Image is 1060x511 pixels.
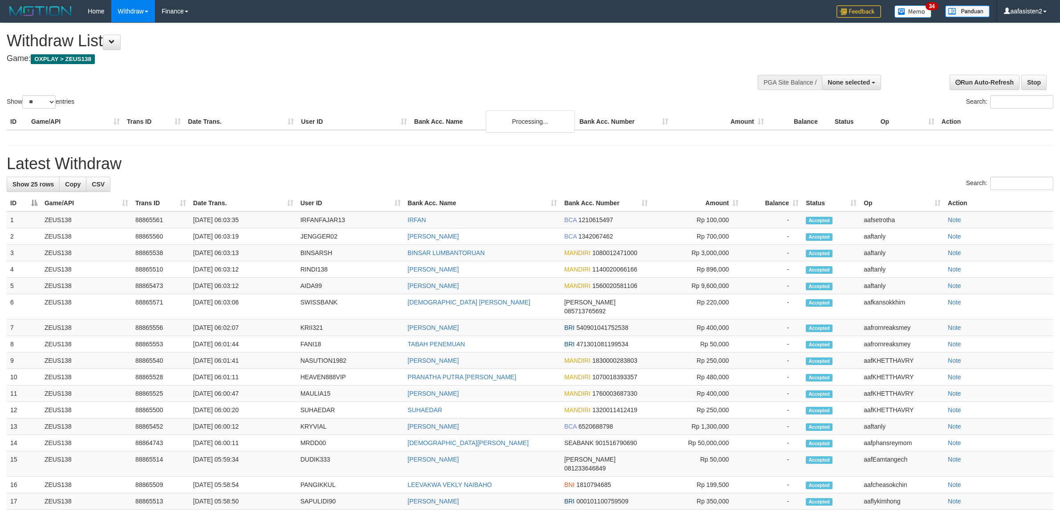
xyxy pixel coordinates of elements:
[948,439,961,446] a: Note
[408,216,426,223] a: IRFAN
[41,320,132,336] td: ZEUS138
[577,324,629,331] span: Copy 540901041752538 to clipboard
[651,211,742,228] td: Rp 100,000
[860,195,944,211] th: Op: activate to sort column ascending
[12,181,54,188] span: Show 25 rows
[948,498,961,505] a: Note
[564,357,590,364] span: MANDIRI
[190,294,297,320] td: [DATE] 06:03:06
[41,211,132,228] td: ZEUS138
[132,261,190,278] td: 88865510
[651,369,742,385] td: Rp 480,000
[564,308,605,315] span: Copy 085713765692 to clipboard
[7,228,41,245] td: 2
[860,477,944,493] td: aafcheasokchin
[651,477,742,493] td: Rp 199,500
[742,278,802,294] td: -
[860,294,944,320] td: aafkansokkhim
[190,477,297,493] td: [DATE] 05:58:54
[651,435,742,451] td: Rp 50,000,000
[592,266,637,273] span: Copy 1140020066166 to clipboard
[651,195,742,211] th: Amount: activate to sort column ascending
[22,95,56,109] select: Showentries
[132,195,190,211] th: Trans ID: activate to sort column ascending
[578,233,613,240] span: Copy 1342067462 to clipboard
[564,498,574,505] span: BRI
[742,294,802,320] td: -
[297,261,404,278] td: RINDI138
[7,32,698,50] h1: Withdraw List
[297,336,404,353] td: FANI18
[860,278,944,294] td: aaftanly
[7,211,41,228] td: 1
[297,418,404,435] td: KRYVIAL
[132,336,190,353] td: 88865553
[7,451,41,477] td: 15
[190,195,297,211] th: Date Trans.: activate to sort column ascending
[564,216,577,223] span: BCA
[651,451,742,477] td: Rp 50,000
[806,283,833,290] span: Accepted
[822,75,881,90] button: None selected
[564,481,574,488] span: BNI
[132,435,190,451] td: 88864743
[806,250,833,257] span: Accepted
[41,418,132,435] td: ZEUS138
[408,406,443,414] a: SUHAEDAR
[7,278,41,294] td: 5
[297,353,404,369] td: NASUTION1982
[41,385,132,402] td: ZEUS138
[860,261,944,278] td: aaftanly
[651,493,742,510] td: Rp 350,000
[190,369,297,385] td: [DATE] 06:01:11
[948,406,961,414] a: Note
[948,481,961,488] a: Note
[860,353,944,369] td: aafKHETTHAVRY
[860,211,944,228] td: aafsetrotha
[564,456,615,463] span: [PERSON_NAME]
[41,245,132,261] td: ZEUS138
[7,4,74,18] img: MOTION_logo.png
[408,357,459,364] a: [PERSON_NAME]
[65,181,81,188] span: Copy
[297,435,404,451] td: MRDD00
[742,195,802,211] th: Balance: activate to sort column ascending
[564,233,577,240] span: BCA
[408,233,459,240] a: [PERSON_NAME]
[7,261,41,278] td: 4
[860,245,944,261] td: aaftanly
[132,477,190,493] td: 88865509
[190,418,297,435] td: [DATE] 06:00:12
[92,181,105,188] span: CSV
[806,498,833,506] span: Accepted
[860,385,944,402] td: aafKHETTHAVRY
[592,373,637,381] span: Copy 1070018393357 to clipboard
[132,278,190,294] td: 88865473
[297,211,404,228] td: IRFANFAJAR13
[938,114,1053,130] th: Action
[41,402,132,418] td: ZEUS138
[41,261,132,278] td: ZEUS138
[806,299,833,307] span: Accepted
[564,341,574,348] span: BRI
[564,439,593,446] span: SEABANK
[410,114,576,130] th: Bank Acc. Name
[190,353,297,369] td: [DATE] 06:01:41
[41,477,132,493] td: ZEUS138
[560,195,651,211] th: Bank Acc. Number: activate to sort column ascending
[297,294,404,320] td: SWISSBANK
[408,456,459,463] a: [PERSON_NAME]
[7,195,41,211] th: ID: activate to sort column descending
[190,320,297,336] td: [DATE] 06:02:07
[578,216,613,223] span: Copy 1210615497 to clipboard
[408,341,465,348] a: TABAH PENEMUAN
[742,418,802,435] td: -
[758,75,822,90] div: PGA Site Balance /
[297,320,404,336] td: KRII321
[564,299,615,306] span: [PERSON_NAME]
[742,369,802,385] td: -
[948,341,961,348] a: Note
[945,5,990,17] img: panduan.png
[831,114,877,130] th: Status
[592,282,637,289] span: Copy 1560020581106 to clipboard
